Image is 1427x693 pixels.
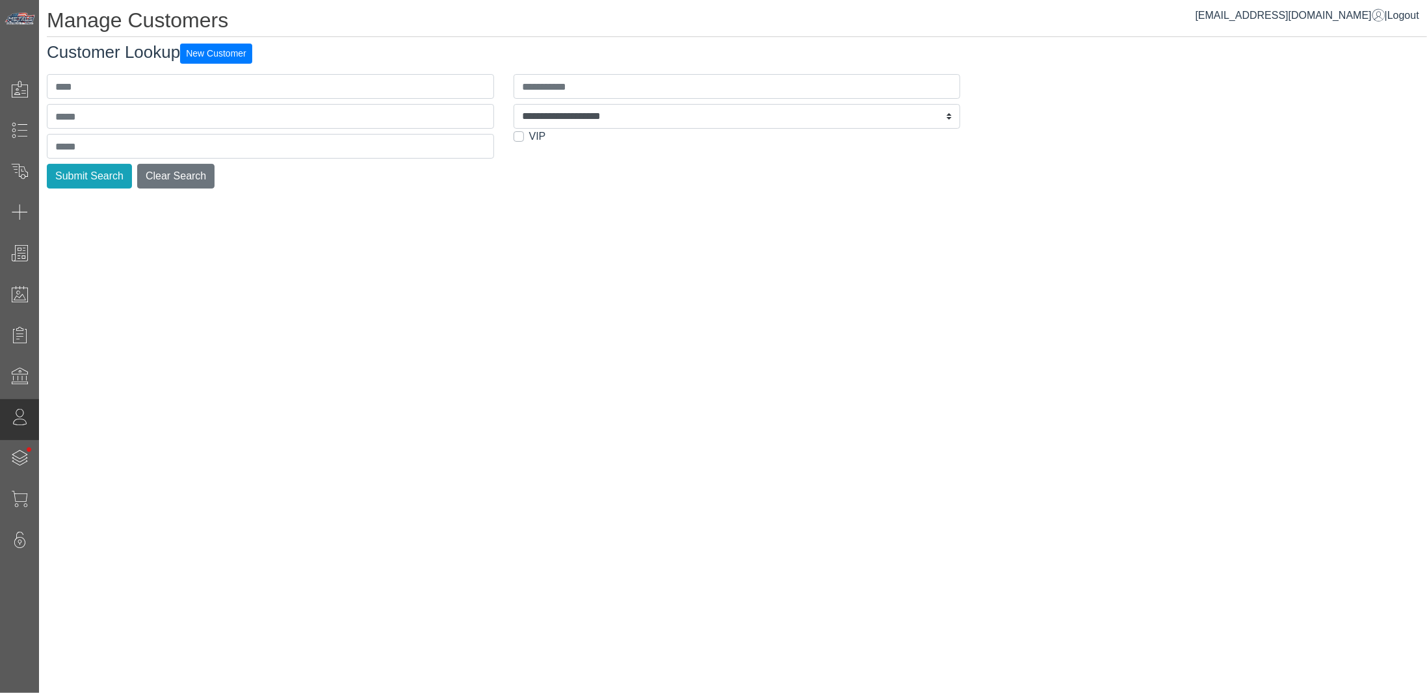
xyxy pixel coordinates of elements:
span: • [12,428,46,471]
a: New Customer [180,42,252,62]
img: Metals Direct Inc Logo [4,12,36,26]
button: Clear Search [137,164,215,189]
span: Logout [1387,10,1419,21]
h1: Manage Customers [47,8,1427,37]
label: VIP [529,129,546,144]
button: New Customer [180,44,252,64]
h3: Customer Lookup [47,42,1427,64]
a: [EMAIL_ADDRESS][DOMAIN_NAME] [1196,10,1385,21]
div: | [1196,8,1419,23]
button: Submit Search [47,164,132,189]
